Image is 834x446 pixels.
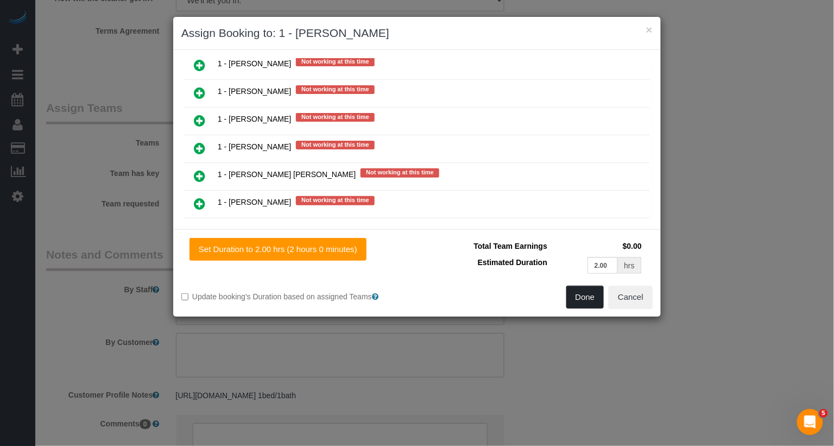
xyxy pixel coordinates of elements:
span: Estimated Duration [478,258,547,267]
span: 1 - [PERSON_NAME] [218,59,291,68]
input: Update booking's Duration based on assigned Teams [181,293,188,300]
h3: Assign Booking to: 1 - [PERSON_NAME] [181,25,653,41]
span: Not working at this time [296,85,375,94]
span: 1 - [PERSON_NAME] [PERSON_NAME] [218,171,356,179]
div: hrs [618,257,642,274]
span: 1 - [PERSON_NAME] [218,198,291,207]
span: Not working at this time [296,58,375,66]
button: × [646,24,653,35]
td: $0.00 [550,238,645,254]
span: 1 - [PERSON_NAME] [218,115,291,123]
span: Not working at this time [296,113,375,122]
span: Not working at this time [361,168,439,177]
label: Update booking's Duration based on assigned Teams [181,291,409,302]
iframe: Intercom live chat [797,409,823,435]
span: 1 - [PERSON_NAME] [218,87,291,96]
span: Not working at this time [296,196,375,205]
span: 5 [819,409,828,418]
span: Not working at this time [296,141,375,149]
button: Set Duration to 2.00 hrs (2 hours 0 minutes) [189,238,367,261]
button: Cancel [609,286,653,309]
button: Done [566,286,604,309]
span: 1 - [PERSON_NAME] [218,142,291,151]
td: Total Team Earnings [425,238,550,254]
